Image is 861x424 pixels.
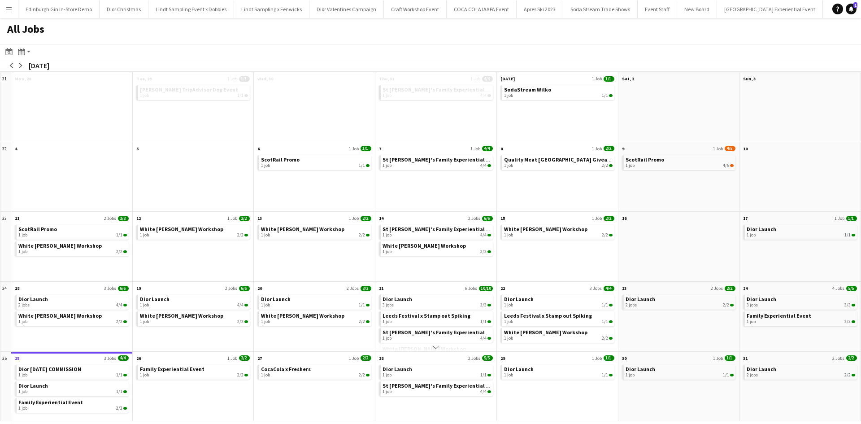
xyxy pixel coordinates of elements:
[504,86,551,93] span: SodaStream Wilko
[18,232,27,238] span: 1 job
[590,285,602,291] span: 3 Jobs
[604,76,614,82] span: 1/1
[116,302,122,308] span: 4/4
[123,320,127,323] span: 2/2
[747,296,776,302] span: Dior Launch
[0,142,11,212] div: 32
[261,296,291,302] span: Dior Launch
[379,285,383,291] span: 21
[504,156,617,163] span: Quality Meat Scotland Giveaway
[347,285,359,291] span: 2 Jobs
[261,365,370,378] a: CocaCola x Freshers1 job2/2
[480,302,487,308] span: 3/3
[383,93,391,98] span: 1 job
[626,163,635,168] span: 1 job
[383,366,412,372] span: Dior Launch
[227,215,237,221] span: 1 Job
[609,234,613,236] span: 2/2
[500,215,505,221] span: 15
[18,319,27,324] span: 1 job
[713,355,723,361] span: 1 Job
[479,286,493,291] span: 10/10
[743,285,748,291] span: 24
[747,232,756,238] span: 1 job
[309,0,384,18] button: Dior Valentines Campaign
[563,0,638,18] button: Soda Stream Trade Shows
[237,302,244,308] span: 4/4
[743,215,748,221] span: 17
[730,164,734,167] span: 4/5
[18,296,48,302] span: Dior Launch
[140,86,238,93] span: Cesar x TripAdvisor Dog Event
[140,225,248,238] a: White [PERSON_NAME] Workshop1 job2/2
[383,328,491,341] a: St [PERSON_NAME]'s Family Experiential Event1 job4/4
[482,216,493,221] span: 6/6
[257,76,273,82] span: Wed, 30
[504,295,613,308] a: Dior Launch1 job1/1
[116,406,122,411] span: 2/2
[383,382,500,389] span: St David's Family Experiential Event
[626,365,734,378] a: Dior Launch1 job1/1
[383,85,491,98] a: St [PERSON_NAME]'s Family Experiential Event1 job4/4
[465,285,477,291] span: 6 Jobs
[504,302,513,308] span: 1 job
[504,93,513,98] span: 1 job
[602,232,608,238] span: 2/2
[743,355,748,361] span: 31
[237,232,244,238] span: 2/2
[592,215,602,221] span: 1 Job
[723,302,729,308] span: 2/2
[626,302,637,308] span: 2 jobs
[504,225,613,238] a: White [PERSON_NAME] Workshop1 job2/2
[609,320,613,323] span: 1/1
[725,146,735,151] span: 4/5
[626,296,655,302] span: Dior Launch
[15,355,19,361] span: 25
[517,0,563,18] button: Apres Ski 2023
[379,355,383,361] span: 28
[18,311,127,324] a: White [PERSON_NAME] Workshop1 job2/2
[18,406,27,411] span: 1 job
[261,225,370,238] a: White [PERSON_NAME] Workshop1 job2/2
[747,226,776,232] span: Dior Launch
[349,355,359,361] span: 1 Job
[602,336,608,341] span: 2/2
[123,304,127,306] span: 4/4
[383,311,491,324] a: Leeds Festival x Stamp out Spiking1 job1/1
[504,155,613,168] a: Quality Meat [GEOGRAPHIC_DATA] Giveaway1 job2/2
[504,312,592,319] span: Leeds Festival x Stamp out Spiking
[487,250,491,253] span: 2/2
[136,76,152,82] span: Tue, 29
[359,372,365,378] span: 2/2
[487,320,491,323] span: 1/1
[602,302,608,308] span: 1/1
[383,365,491,378] a: Dior Launch1 job1/1
[852,304,855,306] span: 3/3
[225,285,237,291] span: 2 Jobs
[592,355,602,361] span: 1 Job
[747,295,855,308] a: Dior Launch3 jobs3/3
[622,76,634,82] span: Sat, 2
[447,0,517,18] button: COCA COLA IAAPA Event
[747,372,758,378] span: 2 jobs
[480,93,487,98] span: 4/4
[832,285,844,291] span: 4 Jobs
[500,355,505,361] span: 29
[140,366,204,372] span: Family Experiential Event
[383,249,391,254] span: 1 job
[29,61,49,70] div: [DATE]
[504,328,613,341] a: White [PERSON_NAME] Workshop1 job2/2
[227,355,237,361] span: 1 Job
[711,285,723,291] span: 2 Jobs
[261,372,270,378] span: 1 job
[383,156,500,163] span: St David's Family Experiential Event
[148,0,234,18] button: Lindt Sampling Event x Dobbies
[118,216,129,221] span: 3/3
[480,319,487,324] span: 1/1
[244,320,248,323] span: 2/2
[349,146,359,152] span: 1 Job
[261,156,300,163] span: ScotRail Promo
[487,234,491,236] span: 4/4
[359,302,365,308] span: 1/1
[234,0,309,18] button: Lindt Sampling x Fenwicks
